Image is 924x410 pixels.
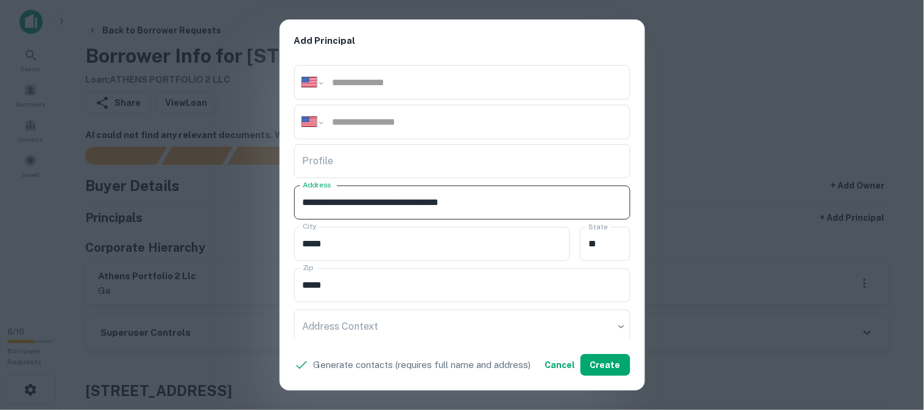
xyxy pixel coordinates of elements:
[588,221,608,232] label: State
[303,263,314,273] label: Zip
[280,19,645,63] h2: Add Principal
[303,221,317,232] label: City
[314,358,531,372] p: Generate contacts (requires full name and address)
[294,310,630,344] div: ​
[580,354,630,376] button: Create
[863,313,924,371] iframe: Chat Widget
[540,354,580,376] button: Cancel
[303,180,331,190] label: Address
